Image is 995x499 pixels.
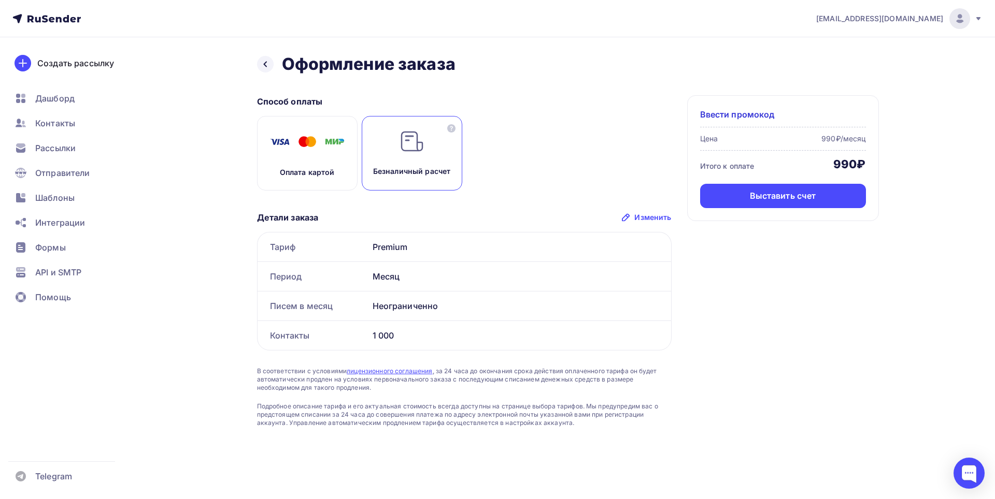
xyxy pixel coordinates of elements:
div: 990₽/месяц [821,134,865,144]
div: Период [258,262,368,291]
div: Неограниченно [368,291,671,320]
span: Шаблоны [35,192,75,204]
div: 1 000 [368,321,671,350]
div: Выставить счет [750,190,816,202]
span: Помощь [35,291,71,303]
div: Premium [368,232,671,261]
p: Безналичный расчет [373,166,451,177]
span: Ввести промокод [700,108,775,121]
a: Формы [8,237,132,258]
div: Тариф [258,232,368,261]
span: Рассылки [35,142,76,154]
span: Telegram [35,470,72,482]
div: 990₽ [833,157,866,171]
a: Шаблоны [8,187,132,208]
span: Формы [35,241,66,254]
a: Дашборд [8,88,132,109]
span: [EMAIL_ADDRESS][DOMAIN_NAME] [816,13,943,24]
p: Оплата картой [280,167,335,178]
span: В соответствии с условиями , за 24 часа до окончания срока действия оплаченного тарифа он будет а... [257,367,672,392]
span: Подробное описание тарифа и его актуальная стоимость всегда доступны на странице выбора тарифов. ... [257,402,672,427]
div: Месяц [368,262,671,291]
span: Дашборд [35,92,75,105]
span: Отправители [35,167,90,179]
span: Контакты [35,117,75,129]
a: Контакты [8,113,132,134]
a: [EMAIL_ADDRESS][DOMAIN_NAME] [816,8,983,29]
div: Создать рассылку [37,57,114,69]
div: Цена [700,134,718,144]
span: API и SMTP [35,266,81,278]
div: Изменить [634,212,671,223]
h2: Оформление заказа [282,54,456,75]
div: Контакты [258,321,368,350]
a: лицензионного соглашения [347,367,432,375]
p: Способ оплаты [257,95,672,108]
p: Детали заказа [257,211,319,224]
a: Отправители [8,163,132,183]
a: Рассылки [8,138,132,158]
div: Итого к оплате [700,161,755,171]
span: Интеграции [35,216,85,229]
div: Писем в месяц [258,291,368,320]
